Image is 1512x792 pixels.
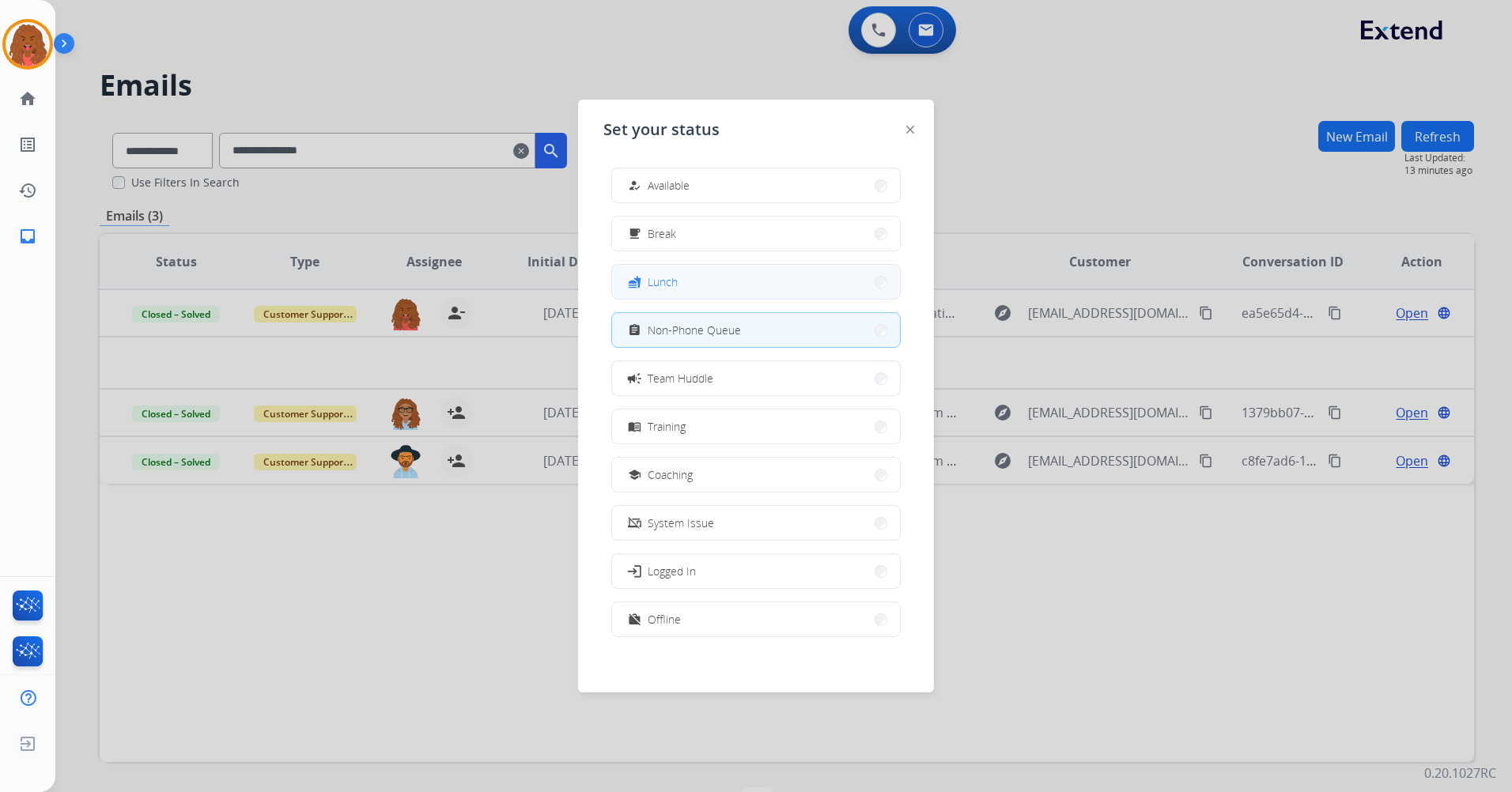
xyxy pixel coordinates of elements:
mat-icon: history [18,181,37,200]
img: close-button [906,126,914,134]
button: Break [612,217,900,251]
mat-icon: free_breakfast [628,227,641,240]
mat-icon: work_off [628,613,641,626]
mat-icon: fastfood [628,275,641,289]
span: System Issue [648,515,714,531]
mat-icon: inbox [18,227,37,246]
button: System Issue [612,506,900,540]
span: Team Huddle [648,370,713,387]
button: Coaching [612,458,900,492]
button: Offline [612,602,900,636]
mat-icon: school [628,468,641,481]
span: Set your status [603,119,720,141]
button: Team Huddle [612,361,900,395]
span: Break [648,225,676,242]
mat-icon: login [626,563,642,579]
mat-icon: home [18,89,37,108]
span: Training [648,418,686,435]
mat-icon: phonelink_off [628,516,641,530]
p: 0.20.1027RC [1424,764,1496,783]
span: Available [648,177,690,194]
button: Logged In [612,554,900,588]
mat-icon: assignment [628,323,641,337]
span: Non-Phone Queue [648,322,741,338]
mat-icon: menu_book [628,420,641,433]
button: Available [612,168,900,202]
button: Training [612,409,900,443]
span: Lunch [648,273,678,290]
img: avatar [6,22,50,66]
span: Coaching [648,466,693,483]
span: Offline [648,611,681,628]
mat-icon: list_alt [18,135,37,154]
mat-icon: campaign [626,370,642,386]
button: Lunch [612,265,900,299]
button: Non-Phone Queue [612,313,900,347]
mat-icon: how_to_reg [628,179,641,192]
span: Logged In [648,563,696,579]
